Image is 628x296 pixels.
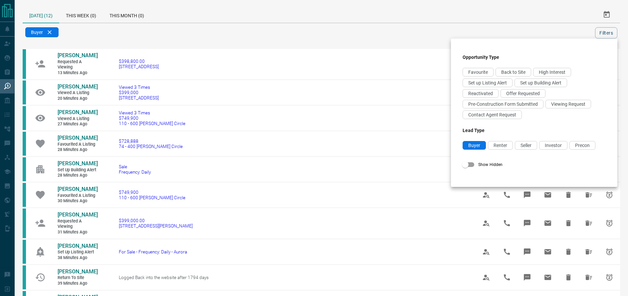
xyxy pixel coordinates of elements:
div: Renter [488,141,513,150]
span: Set up Building Alert [520,80,561,85]
div: Pre-Construction Form Submitted [463,100,543,108]
span: Investor [545,143,562,148]
span: Offer Requested [506,91,540,96]
span: Back to Site [501,70,525,75]
span: Buyer [468,143,480,148]
div: Set up Building Alert [515,78,567,87]
div: Set up Listing Alert [463,78,513,87]
span: Pre-Construction Form Submitted [468,101,538,107]
span: Renter [494,143,507,148]
span: Set up Listing Alert [468,80,507,85]
span: Contact Agent Request [468,112,516,117]
div: Reactivated [463,89,499,98]
div: Seller [515,141,537,150]
div: Back to Site [496,68,531,76]
span: Reactivated [468,91,493,96]
div: Contact Agent Request [463,110,522,119]
div: Viewing Request [545,100,591,108]
div: Offer Requested [501,89,545,98]
span: Viewing Request [551,101,585,107]
div: Favourite [463,68,494,76]
span: Favourite [468,70,488,75]
span: Show Hidden [478,162,503,168]
div: High Interest [533,68,571,76]
span: High Interest [539,70,565,75]
div: Precon [569,141,595,150]
div: Buyer [463,141,486,150]
span: Seller [521,143,531,148]
div: Investor [539,141,567,150]
span: Precon [575,143,590,148]
h3: Lead Type [463,128,606,133]
h3: Opportunity Type [463,55,606,60]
